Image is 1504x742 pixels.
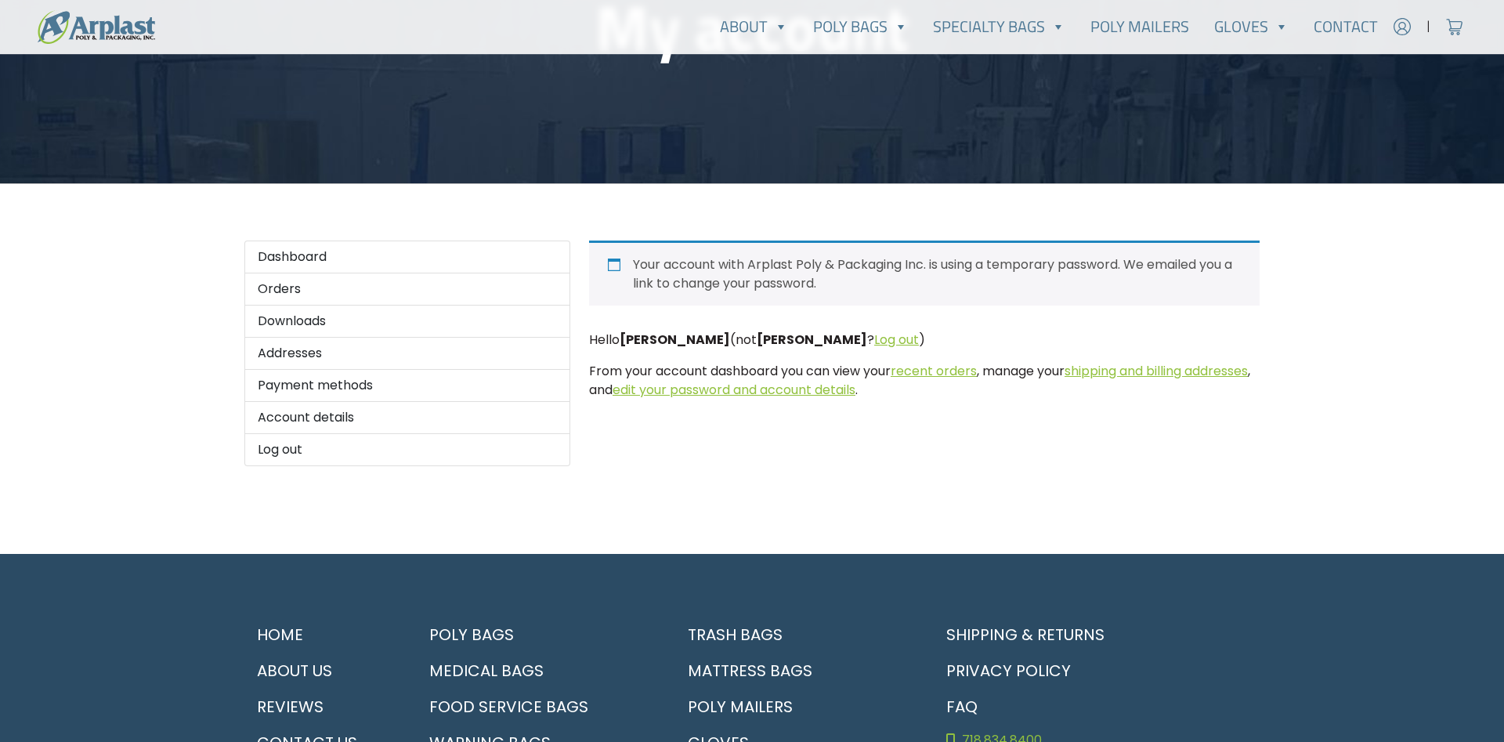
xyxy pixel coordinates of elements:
[38,10,155,44] img: logo
[244,370,570,402] a: Payment methods
[874,331,919,349] a: Log out
[244,241,570,273] a: Dashboard
[934,617,1260,653] a: Shipping & Returns
[417,689,656,725] a: Food Service Bags
[1065,362,1248,380] a: shipping and billing addresses
[1301,11,1390,42] a: Contact
[675,689,915,725] a: Poly Mailers
[244,338,570,370] a: Addresses
[244,689,398,725] a: Reviews
[589,241,1260,306] div: Your account with Arplast Poly & Packaging Inc. is using a temporary password. We emailed you a l...
[891,362,977,380] a: recent orders
[934,653,1260,689] a: Privacy Policy
[417,617,656,653] a: Poly Bags
[244,402,570,434] a: Account details
[920,11,1078,42] a: Specialty Bags
[757,331,867,349] strong: [PERSON_NAME]
[801,11,920,42] a: Poly Bags
[244,306,570,338] a: Downloads
[1426,17,1430,36] span: |
[244,434,570,466] a: Log out
[244,273,570,306] a: Orders
[707,11,801,42] a: About
[417,653,656,689] a: Medical Bags
[1202,11,1301,42] a: Gloves
[589,331,1260,349] p: Hello (not ? )
[613,381,855,399] a: edit your password and account details
[1078,11,1202,42] a: Poly Mailers
[244,617,398,653] a: Home
[675,653,915,689] a: Mattress Bags
[620,331,730,349] strong: [PERSON_NAME]
[934,689,1260,725] a: FAQ
[589,362,1260,400] p: From your account dashboard you can view your , manage your , and .
[244,653,398,689] a: About Us
[675,617,915,653] a: Trash Bags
